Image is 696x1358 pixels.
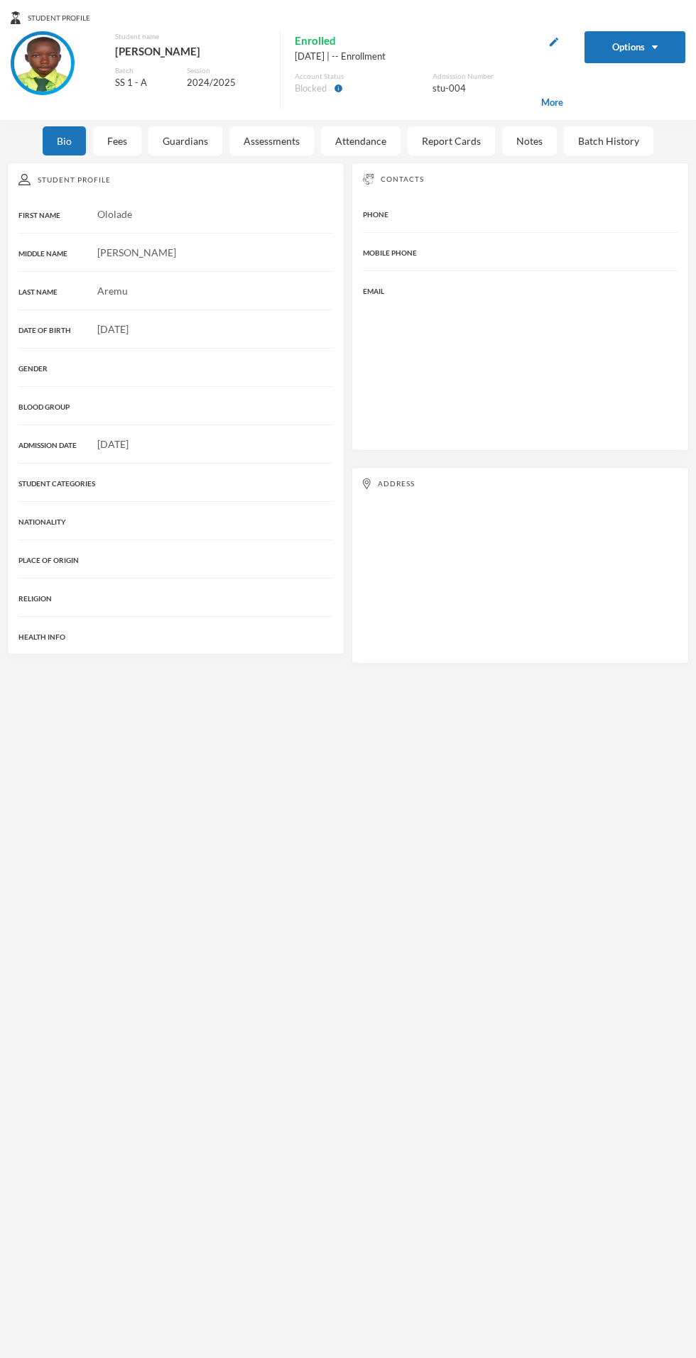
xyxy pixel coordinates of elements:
span: Ololade [97,208,132,220]
span: Enrolled [295,31,336,50]
span: Student Profile [28,13,90,23]
span: BLOOD GROUP [18,403,70,411]
div: Guardians [148,126,222,155]
button: Options [584,31,686,63]
span: HEALTH INFO [18,633,65,641]
div: Account Status [295,71,425,82]
div: [PERSON_NAME] [115,42,266,60]
button: Edit [545,33,562,49]
div: [DATE] | -- Enrollment [295,50,563,64]
span: EMAIL [363,287,384,295]
div: Student name [115,31,266,42]
div: Assessments [229,126,314,155]
span: RELIGION [18,594,52,603]
div: Admission Number [433,71,563,82]
div: Batch [115,65,177,76]
span: Blocked [295,82,327,96]
div: Bio [43,126,86,155]
span: STUDENT CATEGORIES [18,479,95,488]
div: Session [187,65,266,76]
div: Contacts [363,174,678,185]
span: Aremu [97,285,128,297]
span: PHONE [363,210,388,219]
i: info [334,84,343,93]
div: Fees [93,126,141,155]
div: stu-004 [433,82,563,96]
div: Batch History [564,126,653,155]
span: [PERSON_NAME] [97,246,176,258]
span: MOBILE PHONE [363,248,417,257]
div: Notes [502,126,557,155]
img: STUDENT [14,35,71,92]
span: GENDER [18,364,48,373]
div: Report Cards [408,126,495,155]
div: Student Profile [18,174,333,185]
span: [DATE] [97,438,129,450]
span: More [541,96,563,110]
div: SS 1 - A [115,76,177,90]
div: Address [363,478,678,489]
span: PLACE OF ORIGIN [18,556,79,564]
span: NATIONALITY [18,518,66,526]
div: Attendance [321,126,401,155]
div: 2024/2025 [187,76,266,90]
span: [DATE] [97,323,129,335]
